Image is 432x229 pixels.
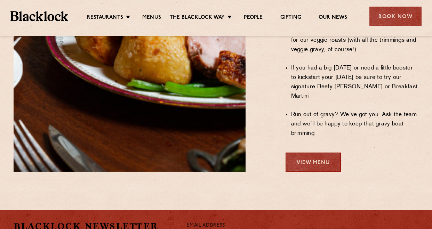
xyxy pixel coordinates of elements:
li: Run out of gravy? We’ve got you. Ask the team and we’ll be happy to keep that gravy boat brimming [291,110,419,138]
div: Book Now [369,7,422,26]
a: Our News [319,14,347,22]
a: People [244,14,263,22]
a: Gifting [280,14,301,22]
li: If you had a big [DATE] or need a little booster to kickstart your [DATE] be sure to try our sign... [291,64,419,101]
a: The Blacklock Way [170,14,225,22]
img: BL_Textured_Logo-footer-cropped.svg [10,11,68,21]
a: Menus [142,14,161,22]
a: View Menu [286,153,341,172]
li: We love the best of British veg too so look out for our veggie roasts (with all the trimmings and... [291,26,419,55]
a: Restaurants [87,14,123,22]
